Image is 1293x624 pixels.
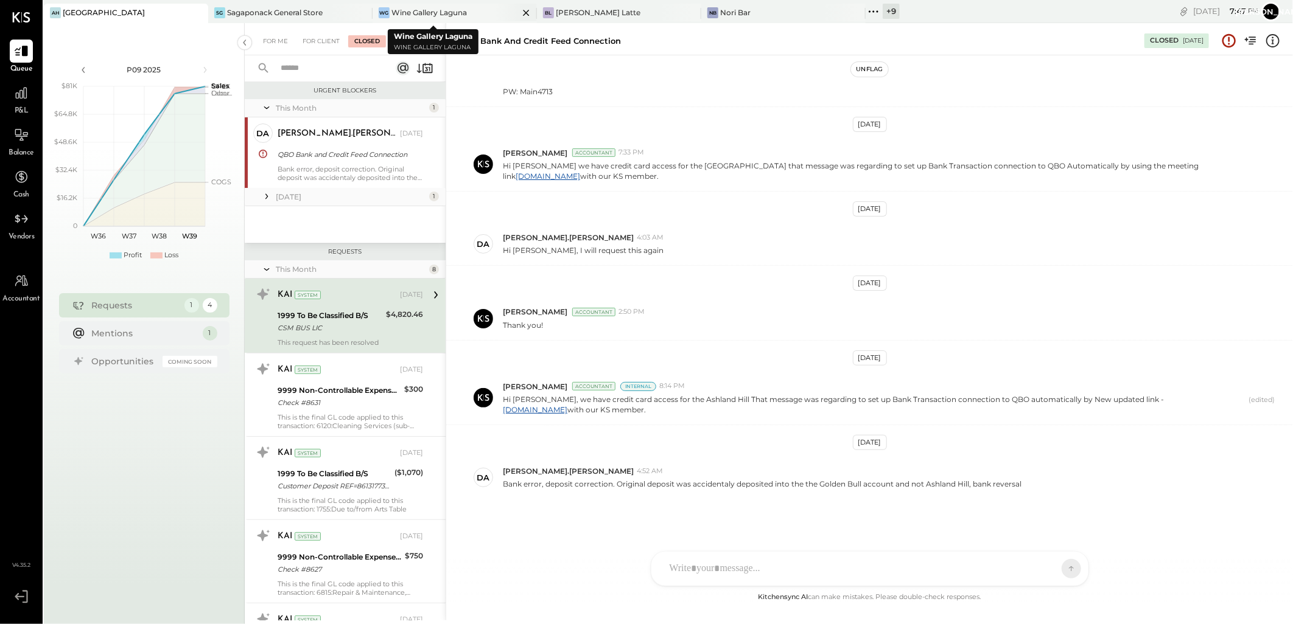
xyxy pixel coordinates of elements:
div: Accountant [572,308,615,316]
div: Loss [164,251,178,260]
div: KAI [278,530,292,543]
b: Wine Gallery Laguna [394,32,472,41]
div: AH [50,7,61,18]
div: Internal [620,382,656,391]
text: Occu... [211,89,232,97]
span: Balance [9,148,34,159]
div: WG [379,7,390,18]
span: [PERSON_NAME].[PERSON_NAME] [503,232,634,243]
div: Accountant [572,148,615,157]
div: Check #8627 [278,563,401,575]
div: Coming Soon [163,356,217,367]
text: W36 [91,232,106,240]
div: KAI [278,289,292,301]
div: This is the final GL code applied to this transaction: 1755:Due to/from Arts Table [278,496,423,513]
div: 8 [429,265,439,274]
div: [DATE] [400,448,423,458]
div: KAI [278,447,292,459]
span: 7:33 PM [618,148,644,158]
div: [DATE] [1193,5,1258,17]
div: $4,820.46 [386,308,423,321]
div: [DATE] [276,192,426,202]
div: Urgent Blockers [251,86,440,95]
div: Accountant [572,382,615,390]
div: [GEOGRAPHIC_DATA] [63,7,145,18]
div: System [295,366,321,374]
span: [PERSON_NAME] [503,148,567,158]
button: Unflag [851,62,888,77]
text: W39 [182,232,197,240]
div: Requests [251,248,440,256]
span: P&L [15,106,29,117]
div: BL [543,7,554,18]
div: 1 [184,298,199,313]
div: [DATE] [853,350,887,366]
text: COGS [211,178,231,186]
p: Bank error, deposit correction. Original deposit was accidentaly deposited into the the Golden Bu... [503,479,1021,489]
div: QBO Bank and Credit Feed Connection [278,148,419,161]
a: Vendors [1,207,42,243]
div: [DATE] [400,532,423,541]
div: SG [214,7,225,18]
div: [DATE] [853,435,887,450]
div: [DATE] [853,117,887,132]
div: Customer Deposit REF=8613177358 [278,480,391,492]
p: Wine Gallery Laguna [394,43,472,53]
div: Opportunities [92,355,156,367]
div: [PERSON_NAME] Latte [556,7,640,18]
div: KAI [278,364,292,376]
text: $32.4K [55,165,77,174]
a: [DOMAIN_NAME] [516,172,580,181]
div: Mentions [92,327,197,339]
div: da [477,238,490,250]
div: 1 [203,326,217,341]
p: Hi [PERSON_NAME], we have credit card access for the Ashland Hill That message was regarding to s... [503,394,1244,415]
div: ($1,070) [394,466,423,479]
div: Nori Bar [720,7,751,18]
div: System [295,532,321,541]
div: Profit [124,251,142,260]
div: This is the final GL code applied to this transaction: 6815:Repair & Maintenance, Facility (sub-a... [278,580,423,597]
div: [DATE] [853,276,887,291]
div: 1 [429,192,439,201]
div: Requests [92,299,178,311]
span: (edited) [1249,395,1275,415]
text: OPEX [211,82,231,91]
span: 8:14 PM [659,381,685,391]
div: This Month [276,264,426,274]
div: PW: Main4713 [503,86,729,97]
div: Closed [1150,36,1179,46]
text: W37 [122,232,136,240]
text: $48.6K [54,137,77,146]
div: [PERSON_NAME].[PERSON_NAME] [278,128,398,140]
div: 1999 To Be Classified B/S [278,310,382,322]
div: 1 [429,103,439,113]
p: Thank you! [503,320,543,330]
span: 2:50 PM [618,307,645,317]
div: NB [707,7,718,18]
div: Closed [348,35,386,47]
button: [PERSON_NAME] [1261,2,1281,21]
div: For Client [296,35,346,47]
div: 9999 Non-Controllable Expenses:Other Income and Expenses:To Be Classified [278,384,401,397]
a: P&L [1,81,42,117]
span: [PERSON_NAME].[PERSON_NAME] [503,466,634,476]
text: $16.2K [57,193,77,202]
div: P09 2025 [93,64,196,75]
span: [PERSON_NAME] [503,381,567,392]
div: [DATE] [853,201,887,217]
div: System [295,449,321,457]
text: $64.8K [54,109,77,118]
a: Accountant [1,269,42,305]
text: $81K [61,81,77,90]
div: copy link [1178,5,1190,18]
div: System [295,615,321,624]
div: [DATE] [1183,36,1204,45]
div: This request has been resolved [278,338,423,347]
span: 4:52 AM [637,466,663,476]
div: [DATE] [400,365,423,375]
p: Hi [PERSON_NAME] we have credit card access for the [GEOGRAPHIC_DATA] that message was regarding ... [503,161,1244,181]
div: + 9 [883,4,900,19]
div: $300 [404,383,423,395]
div: 9999 Non-Controllable Expenses:Other Income and Expenses:To Be Classified [278,551,401,563]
